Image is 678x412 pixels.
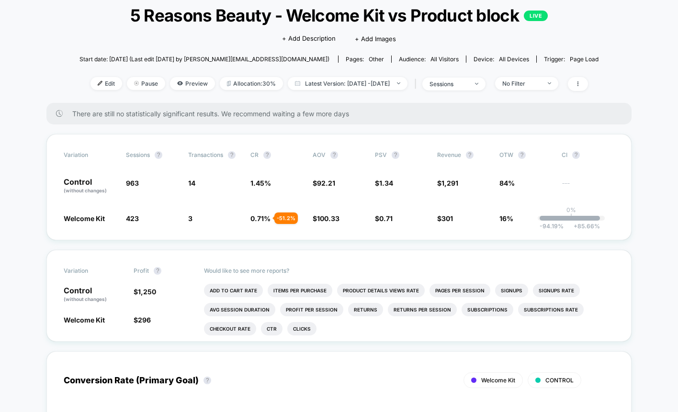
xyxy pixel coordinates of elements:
span: other [369,56,384,63]
img: end [397,82,400,84]
div: Audience: [399,56,459,63]
span: 16% [499,214,513,223]
button: ? [330,151,338,159]
button: ? [203,377,211,384]
img: end [134,81,139,86]
span: $ [437,214,453,223]
li: Clicks [287,322,316,335]
span: + Add Description [282,34,336,44]
span: CR [250,151,259,158]
p: 0% [566,206,576,213]
img: calendar [295,81,300,86]
span: $ [375,214,393,223]
span: 14 [188,179,195,187]
span: Device: [466,56,536,63]
span: PSV [375,151,387,158]
span: CONTROL [545,377,574,384]
img: rebalance [227,81,231,86]
li: Profit Per Session [280,303,343,316]
span: 296 [138,316,151,324]
span: Revenue [437,151,461,158]
span: $ [375,179,393,187]
li: Checkout Rate [204,322,256,335]
button: ? [228,151,236,159]
span: CI [562,151,614,159]
span: 963 [126,179,139,187]
span: -94.19 % [540,223,564,230]
img: end [475,83,478,85]
div: No Filter [502,80,541,87]
span: OTW [499,151,552,159]
li: Items Per Purchase [268,284,332,297]
span: 3 [188,214,192,223]
span: Edit [90,77,122,90]
button: ? [263,151,271,159]
span: Pause [127,77,165,90]
span: 92.21 [317,179,335,187]
span: $ [313,179,335,187]
span: Sessions [126,151,150,158]
span: There are still no statistically significant results. We recommend waiting a few more days [72,110,612,118]
img: edit [98,81,102,86]
img: end [548,82,551,84]
span: Latest Version: [DATE] - [DATE] [288,77,407,90]
span: 1,250 [138,288,156,296]
span: Transactions [188,151,223,158]
li: Signups Rate [533,284,580,297]
span: Welcome Kit [64,316,105,324]
span: Welcome Kit [481,377,515,384]
p: Control [64,287,124,303]
span: 301 [441,214,453,223]
li: Ctr [261,322,282,335]
span: Allocation: 30% [220,77,283,90]
li: Avg Session Duration [204,303,275,316]
span: 423 [126,214,139,223]
span: Profit [134,267,149,274]
span: 0.71 [379,214,393,223]
span: 84% [499,179,515,187]
p: | [570,213,572,221]
button: ? [466,151,474,159]
button: ? [572,151,580,159]
p: LIVE [524,11,548,21]
span: Variation [64,267,116,275]
p: Control [64,178,116,194]
p: Would like to see more reports? [204,267,615,274]
li: Product Details Views Rate [337,284,425,297]
span: AOV [313,151,326,158]
span: 1.45 % [250,179,271,187]
span: Variation [64,151,116,159]
span: Start date: [DATE] (Last edit [DATE] by [PERSON_NAME][EMAIL_ADDRESS][DOMAIN_NAME]) [79,56,329,63]
span: all devices [499,56,529,63]
span: 1.34 [379,179,393,187]
li: Signups [495,284,528,297]
span: 100.33 [317,214,339,223]
div: Pages: [346,56,384,63]
span: $ [134,288,156,296]
span: --- [562,180,614,194]
li: Returns [348,303,383,316]
span: + [574,223,577,230]
span: 85.66 % [569,223,600,230]
li: Subscriptions [462,303,513,316]
span: Preview [170,77,215,90]
span: Welcome Kit [64,214,105,223]
button: ? [518,151,526,159]
span: (without changes) [64,296,107,302]
li: Add To Cart Rate [204,284,263,297]
li: Returns Per Session [388,303,457,316]
button: ? [154,267,161,275]
span: All Visitors [430,56,459,63]
li: Pages Per Session [429,284,490,297]
li: Subscriptions Rate [518,303,584,316]
span: 0.71 % [250,214,271,223]
span: Page Load [570,56,599,63]
span: 1,291 [441,179,458,187]
div: sessions [429,80,468,88]
span: $ [134,316,151,324]
span: | [412,77,422,91]
button: ? [392,151,399,159]
span: 5 Reasons Beauty - Welcome Kit vs Product block [105,5,572,25]
span: (without changes) [64,188,107,193]
button: ? [155,151,162,159]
